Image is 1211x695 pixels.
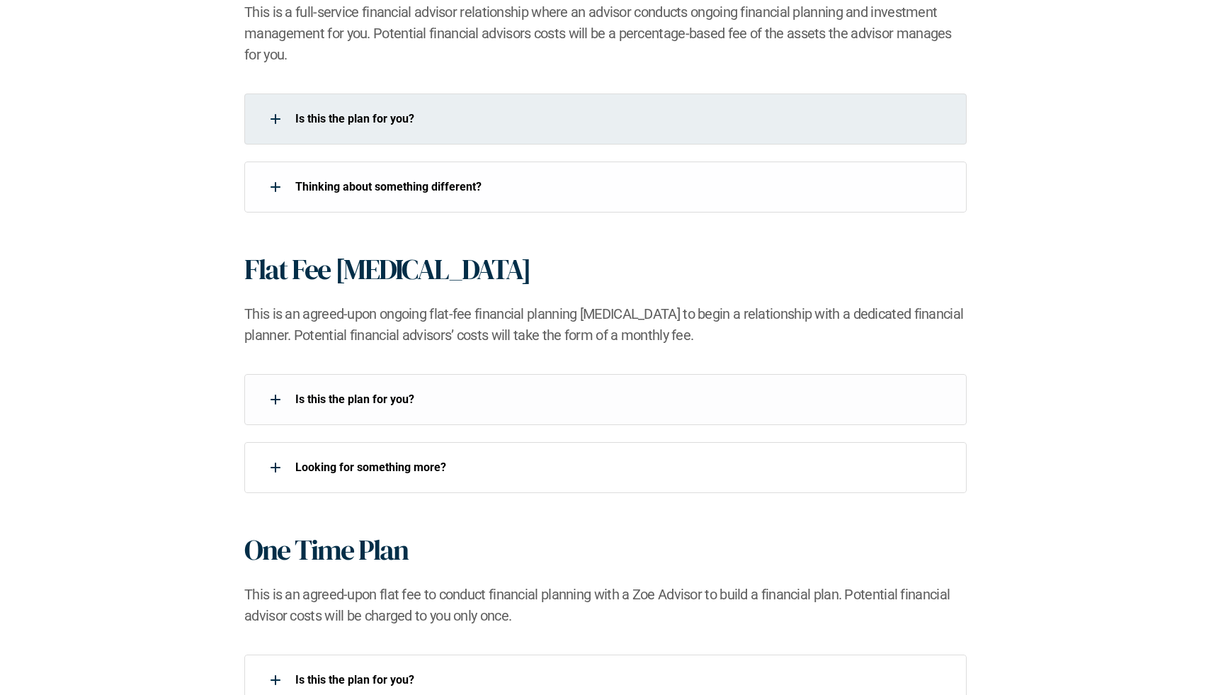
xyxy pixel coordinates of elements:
[244,303,967,346] h2: This is an agreed-upon ongoing flat-fee financial planning [MEDICAL_DATA] to begin a relationship...
[244,1,967,65] h2: This is a full-service financial advisor relationship where an advisor conducts ongoing financial...
[295,673,948,686] p: Is this the plan for you?​
[244,584,967,626] h2: This is an agreed-upon flat fee to conduct financial planning with a Zoe Advisor to build a finan...
[244,533,408,567] h1: One Time Plan
[295,112,948,125] p: Is this the plan for you?​
[295,180,948,193] p: ​Thinking about something different?​
[244,252,530,286] h1: Flat Fee [MEDICAL_DATA]
[295,392,948,406] p: Is this the plan for you?​
[295,460,948,474] p: Looking for something more?​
